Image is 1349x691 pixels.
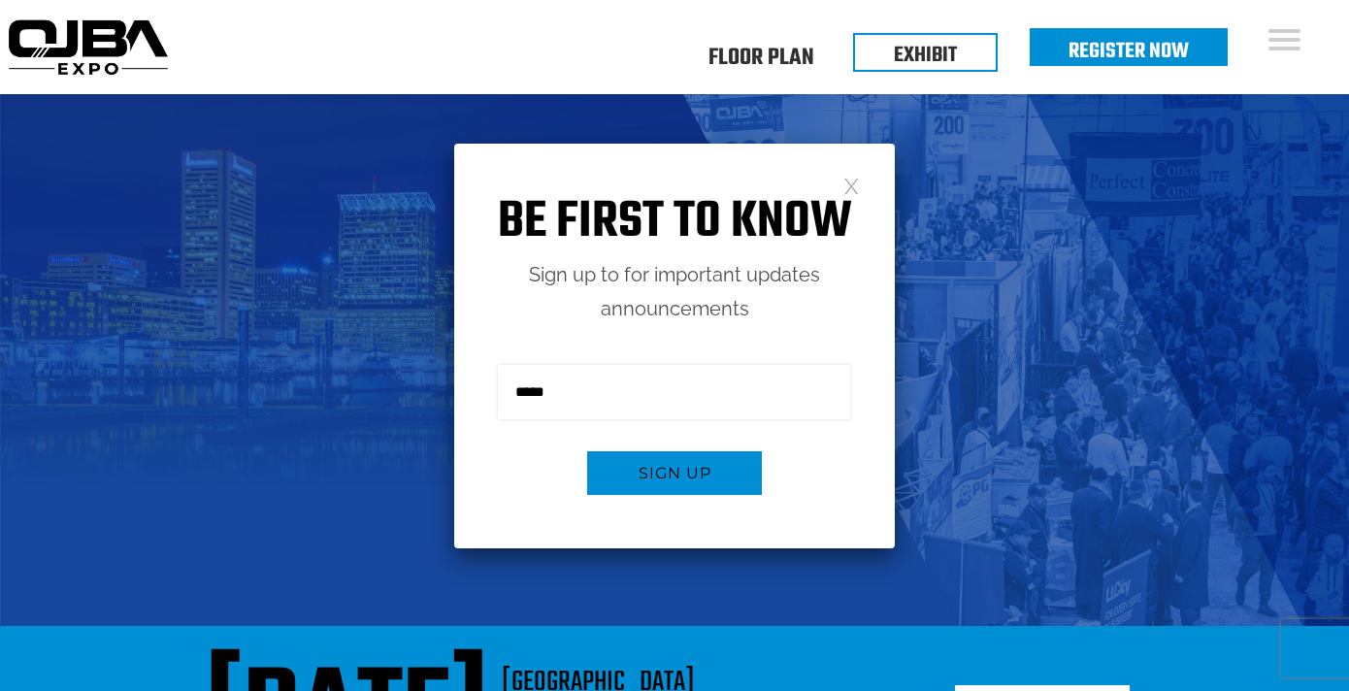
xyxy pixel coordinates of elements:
[454,192,895,253] h1: Be first to know
[894,39,957,72] a: EXHIBIT
[587,451,762,495] button: Sign up
[843,177,860,193] a: Close
[1069,35,1189,68] a: Register Now
[454,258,895,326] p: Sign up to for important updates announcements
